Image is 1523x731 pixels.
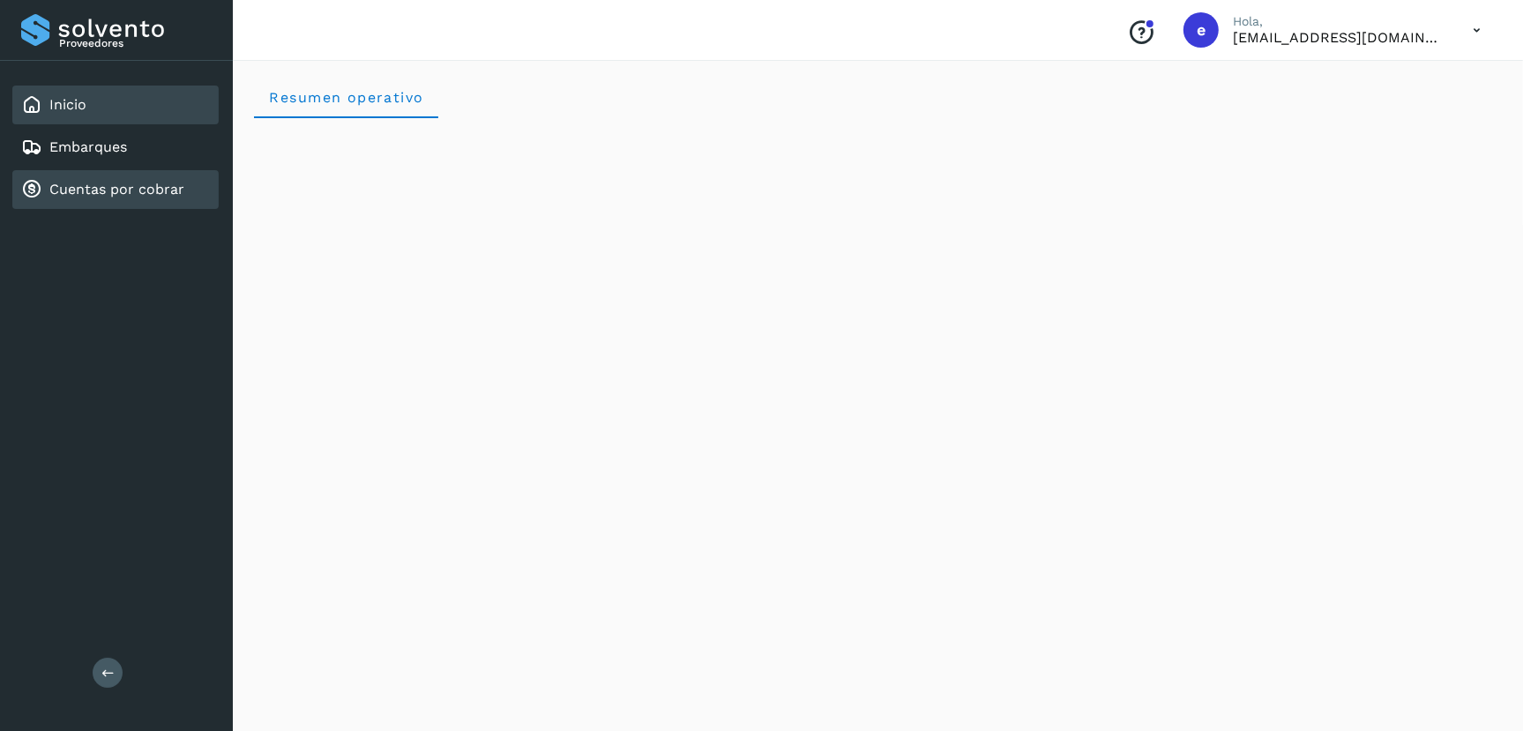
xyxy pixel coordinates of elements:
[49,96,86,113] a: Inicio
[12,86,219,124] div: Inicio
[59,37,212,49] p: Proveedores
[49,181,184,198] a: Cuentas por cobrar
[12,170,219,209] div: Cuentas por cobrar
[1233,14,1445,29] p: Hola,
[1233,29,1445,46] p: ebenezer5009@gmail.com
[49,138,127,155] a: Embarques
[268,89,424,106] span: Resumen operativo
[12,128,219,167] div: Embarques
